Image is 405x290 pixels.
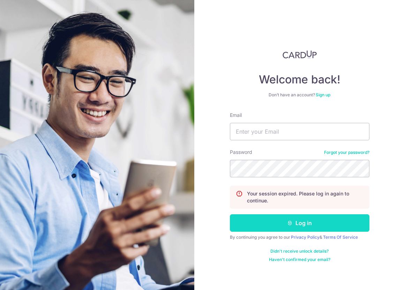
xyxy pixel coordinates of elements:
a: Terms Of Service [323,235,358,240]
label: Password [230,149,252,156]
img: CardUp Logo [283,50,317,59]
input: Enter your Email [230,123,369,140]
div: By continuing you agree to our & [230,235,369,240]
a: Privacy Policy [291,235,320,240]
a: Forgot your password? [324,150,369,155]
a: Haven't confirmed your email? [269,257,330,262]
div: Don’t have an account? [230,92,369,98]
h4: Welcome back! [230,73,369,87]
a: Sign up [316,92,330,97]
a: Didn't receive unlock details? [270,248,329,254]
p: Your session expired. Please log in again to continue. [247,190,363,204]
button: Log in [230,214,369,232]
label: Email [230,112,242,119]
